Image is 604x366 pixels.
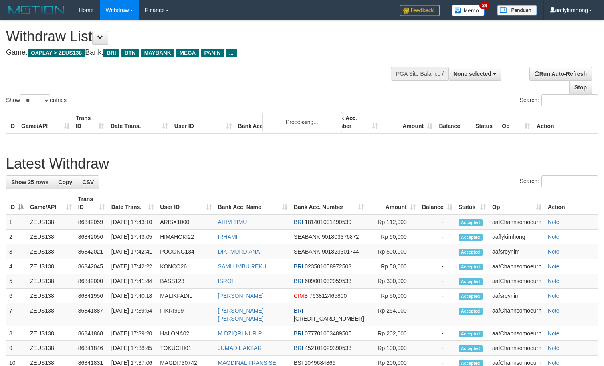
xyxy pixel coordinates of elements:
th: ID: activate to sort column descending [6,192,27,214]
a: Note [548,219,560,225]
a: DIKI MURDIANA [218,248,260,255]
td: - [419,214,455,230]
span: Accepted [459,264,483,270]
span: SEABANK [294,248,320,255]
th: Op: activate to sort column ascending [489,192,545,214]
td: HIMAHOKI22 [157,230,214,244]
h1: Withdraw List [6,29,395,45]
th: Status [472,111,499,134]
td: - [419,244,455,259]
span: Copy 077701003489505 to clipboard [305,330,351,336]
td: Rp 100,000 [367,341,419,356]
th: Trans ID: activate to sort column ascending [75,192,108,214]
td: [DATE] 17:39:20 [108,326,157,341]
a: JUMADIL AKBAR [218,345,262,351]
h1: Latest Withdraw [6,156,598,172]
span: Copy 901823301744 to clipboard [322,248,359,255]
a: [PERSON_NAME] [218,293,264,299]
span: Copy 901803376872 to clipboard [322,234,359,240]
td: 86842059 [75,214,108,230]
span: Accepted [459,249,483,256]
td: aafChannsomoeurn [489,214,545,230]
label: Search: [520,94,598,106]
th: Date Trans.: activate to sort column ascending [108,192,157,214]
td: 8 [6,326,27,341]
span: CIMB [294,293,308,299]
a: Copy [53,175,77,189]
a: AHIM TIMU [218,219,247,225]
td: Rp 50,000 [367,259,419,274]
td: ZEUS138 [27,303,75,326]
td: aafChannsomoeurn [489,341,545,356]
a: CSV [77,175,99,189]
th: Game/API: activate to sort column ascending [27,192,75,214]
th: Bank Acc. Number: activate to sort column ascending [291,192,367,214]
td: 86842000 [75,274,108,289]
span: BRI [294,345,303,351]
td: 3 [6,244,27,259]
td: [DATE] 17:38:45 [108,341,157,356]
td: [DATE] 17:40:18 [108,289,157,303]
td: 9 [6,341,27,356]
span: BRI [294,307,303,314]
span: BRI [103,49,119,57]
td: POCONG134 [157,244,214,259]
img: Feedback.jpg [400,5,440,16]
td: ZEUS138 [27,259,75,274]
span: BRI [294,219,303,225]
a: Show 25 rows [6,175,53,189]
a: Note [548,330,560,336]
th: Date Trans. [107,111,171,134]
span: Copy 763812465800 to clipboard [309,293,347,299]
span: Copy 609001032059533 to clipboard [305,278,351,284]
a: Note [548,293,560,299]
a: Run Auto-Refresh [529,67,592,81]
td: Rp 500,000 [367,244,419,259]
span: Show 25 rows [11,179,48,185]
td: Rp 112,000 [367,214,419,230]
span: Copy 452101029390533 to clipboard [305,345,351,351]
td: aafChannsomoeurn [489,303,545,326]
span: Accepted [459,331,483,337]
a: Stop [569,81,592,94]
td: Rp 254,000 [367,303,419,326]
td: 6 [6,289,27,303]
td: BASS123 [157,274,214,289]
td: [DATE] 17:41:44 [108,274,157,289]
td: MALIKFADIL [157,289,214,303]
td: 2 [6,230,27,244]
th: Amount: activate to sort column ascending [367,192,419,214]
td: - [419,259,455,274]
span: SEABANK [294,234,320,240]
h4: Game: Bank: [6,49,395,57]
td: Rp 300,000 [367,274,419,289]
td: - [419,341,455,356]
th: Balance [436,111,472,134]
th: Balance: activate to sort column ascending [419,192,455,214]
div: Processing... [262,112,342,132]
td: - [419,230,455,244]
span: Accepted [459,293,483,300]
a: M DZIQRI NUR R [218,330,262,336]
label: Search: [520,175,598,187]
td: 86842045 [75,259,108,274]
span: Accepted [459,345,483,352]
td: 86841887 [75,303,108,326]
span: Accepted [459,308,483,315]
td: KONCO26 [157,259,214,274]
a: Note [548,307,560,314]
select: Showentries [20,94,50,106]
span: Copy 123901003489508 to clipboard [294,315,364,322]
th: User ID [171,111,235,134]
a: Note [548,360,560,366]
td: [DATE] 17:39:54 [108,303,157,326]
td: Rp 50,000 [367,289,419,303]
td: 7 [6,303,27,326]
span: Copy 1049684866 to clipboard [304,360,335,366]
span: Copy [58,179,72,185]
th: Bank Acc. Name: activate to sort column ascending [215,192,291,214]
td: 5 [6,274,27,289]
button: None selected [448,67,501,81]
span: CSV [82,179,94,185]
a: SAMI UMBU REKU [218,263,267,270]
